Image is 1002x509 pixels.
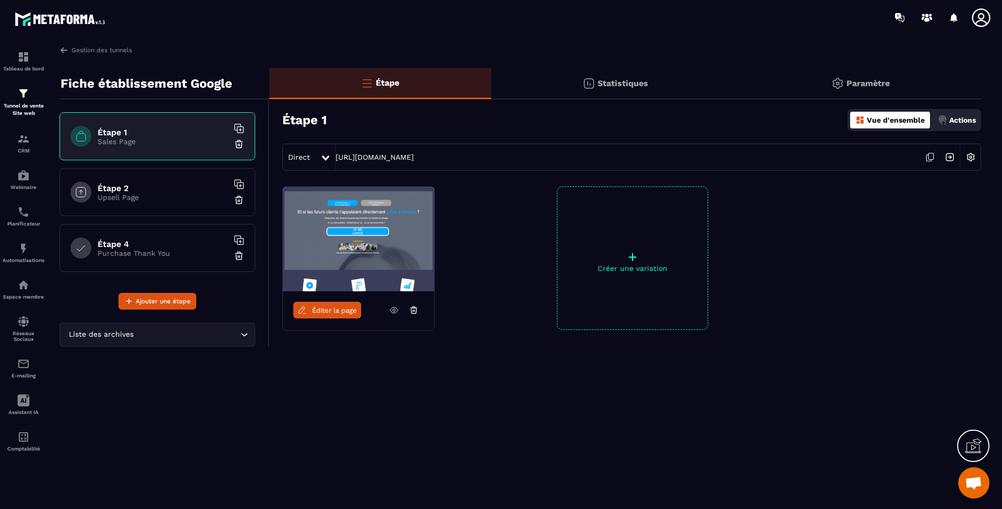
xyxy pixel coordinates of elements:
p: Actions [949,116,976,124]
h3: Étape 1 [282,113,327,127]
h6: Étape 1 [98,127,228,137]
img: logo [15,9,109,29]
a: Éditer la page [293,302,361,318]
img: trash [234,251,244,261]
img: formation [17,87,30,100]
img: accountant [17,431,30,443]
a: schedulerschedulerPlanificateur [3,198,44,234]
img: formation [17,51,30,63]
img: social-network [17,315,30,328]
p: CRM [3,148,44,153]
a: automationsautomationsAutomatisations [3,234,44,271]
img: image [283,187,434,291]
a: [URL][DOMAIN_NAME] [336,153,414,161]
img: scheduler [17,206,30,218]
button: Ajouter une étape [118,293,196,310]
p: Sales Page [98,137,228,146]
p: Planificateur [3,221,44,227]
img: arrow-next.bcc2205e.svg [940,147,960,167]
div: Ouvrir le chat [958,467,989,499]
p: Vue d'ensemble [867,116,925,124]
a: Gestion des tunnels [59,45,132,55]
img: trash [234,139,244,149]
img: actions.d6e523a2.png [938,115,947,125]
p: + [557,250,708,264]
p: Assistant IA [3,409,44,415]
p: Tableau de bord [3,66,44,72]
span: Ajouter une étape [136,296,190,306]
img: setting-w.858f3a88.svg [961,147,981,167]
p: Statistiques [598,78,648,88]
a: Assistant IA [3,386,44,423]
p: Réseaux Sociaux [3,330,44,342]
p: Tunnel de vente Site web [3,102,44,117]
p: Fiche établissement Google [61,73,232,94]
h6: Étape 2 [98,183,228,193]
h6: Étape 4 [98,239,228,249]
img: arrow [59,45,69,55]
img: trash [234,195,244,205]
img: automations [17,242,30,255]
span: Liste des archives [66,329,136,340]
a: formationformationTunnel de vente Site web [3,79,44,125]
p: Paramètre [846,78,890,88]
p: Purchase Thank You [98,249,228,257]
a: automationsautomationsEspace membre [3,271,44,307]
a: emailemailE-mailing [3,350,44,386]
input: Search for option [136,329,238,340]
a: formationformationCRM [3,125,44,161]
img: email [17,358,30,370]
p: Comptabilité [3,446,44,452]
p: Espace membre [3,294,44,300]
p: E-mailing [3,373,44,378]
img: setting-gr.5f69749f.svg [831,77,844,90]
img: bars-o.4a397970.svg [361,77,373,89]
img: automations [17,279,30,291]
img: automations [17,169,30,182]
p: Webinaire [3,184,44,190]
div: Search for option [59,323,255,347]
span: Direct [288,153,310,161]
a: accountantaccountantComptabilité [3,423,44,459]
a: formationformationTableau de bord [3,43,44,79]
p: Upsell Page [98,193,228,202]
a: social-networksocial-networkRéseaux Sociaux [3,307,44,350]
span: Éditer la page [312,306,357,314]
img: dashboard-orange.40269519.svg [855,115,865,125]
p: Étape [376,78,399,88]
p: Automatisations [3,257,44,263]
p: Créer une variation [557,264,708,273]
img: formation [17,133,30,145]
img: stats.20deebd0.svg [582,77,595,90]
a: automationsautomationsWebinaire [3,161,44,198]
